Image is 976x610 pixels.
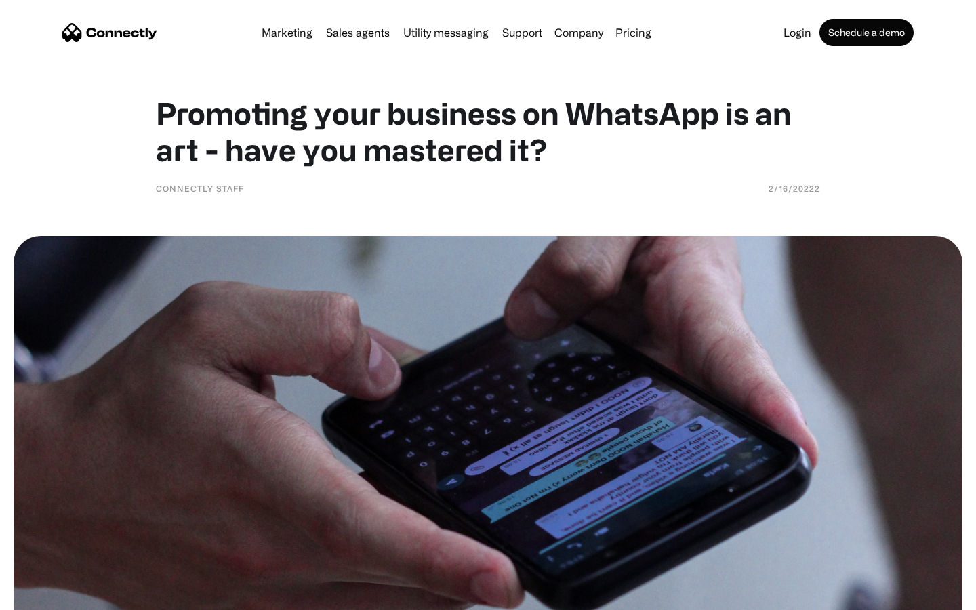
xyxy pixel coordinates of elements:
a: Sales agents [321,27,395,38]
a: Login [778,27,817,38]
div: 2/16/20222 [769,182,820,195]
div: Connectly Staff [156,182,244,195]
div: Company [554,23,603,42]
h1: Promoting your business on WhatsApp is an art - have you mastered it? [156,95,820,168]
ul: Language list [27,586,81,605]
a: Utility messaging [398,27,494,38]
aside: Language selected: English [14,586,81,605]
a: Support [497,27,548,38]
a: Schedule a demo [819,19,914,46]
div: Company [550,23,607,42]
a: Marketing [256,27,318,38]
a: home [62,22,157,43]
a: Pricing [610,27,657,38]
